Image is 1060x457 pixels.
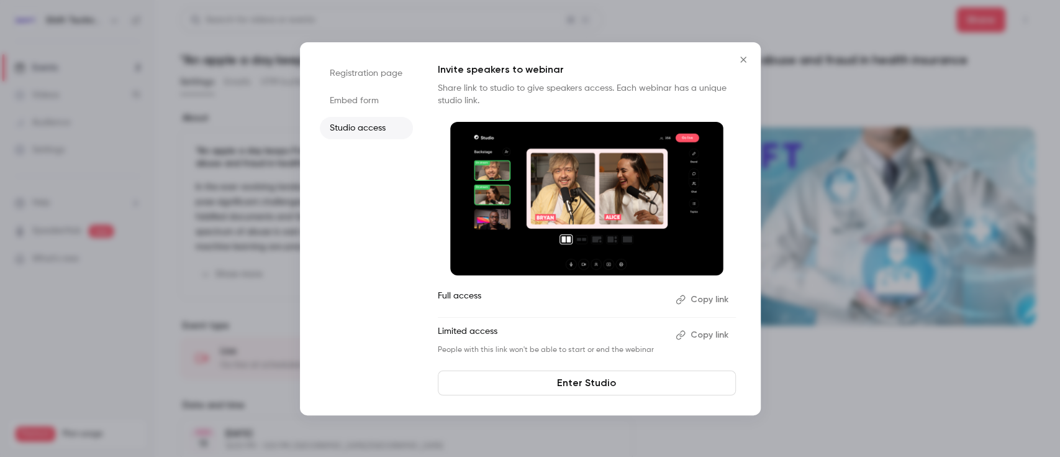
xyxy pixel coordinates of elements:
[438,82,736,107] p: Share link to studio to give speakers access. Each webinar has a unique studio link.
[438,62,736,77] p: Invite speakers to webinar
[671,290,736,310] button: Copy link
[320,62,413,85] li: Registration page
[320,90,413,112] li: Embed form
[320,117,413,139] li: Studio access
[438,325,666,345] p: Limited access
[450,122,723,276] img: Invite speakers to webinar
[731,47,756,72] button: Close
[438,345,666,355] p: People with this link won't be able to start or end the webinar
[438,371,736,395] a: Enter Studio
[438,290,666,310] p: Full access
[671,325,736,345] button: Copy link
